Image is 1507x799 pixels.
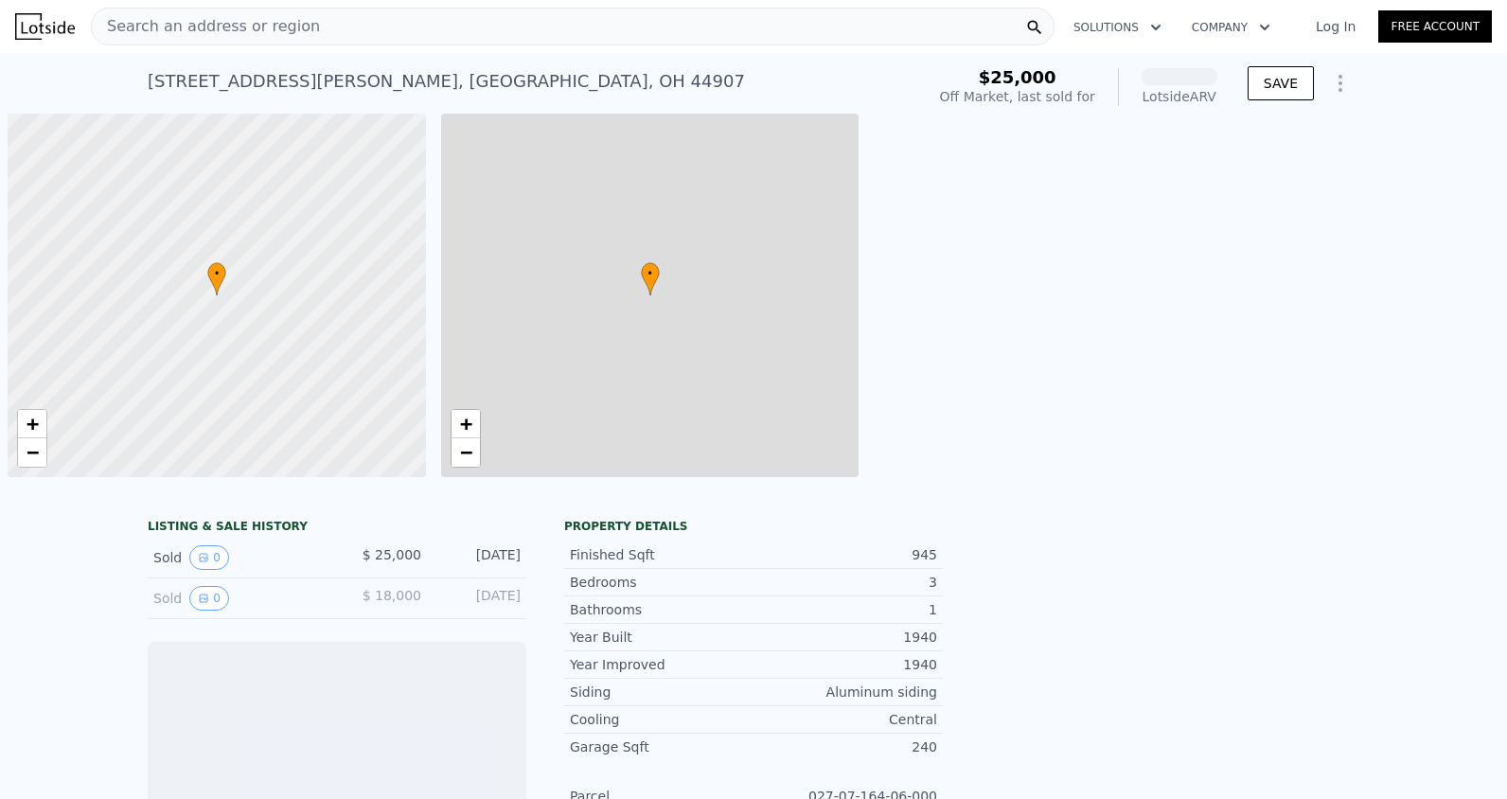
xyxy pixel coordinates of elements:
[459,412,471,435] span: +
[570,573,753,592] div: Bedrooms
[207,265,226,282] span: •
[459,440,471,464] span: −
[1058,10,1177,44] button: Solutions
[15,13,75,40] img: Lotside
[753,545,937,564] div: 945
[570,545,753,564] div: Finished Sqft
[753,655,937,674] div: 1940
[148,519,526,538] div: LISTING & SALE HISTORY
[641,265,660,282] span: •
[27,412,39,435] span: +
[753,737,937,756] div: 240
[436,586,521,611] div: [DATE]
[979,67,1056,87] span: $25,000
[18,410,46,438] a: Zoom in
[27,440,39,464] span: −
[753,683,937,701] div: Aluminum siding
[753,710,937,729] div: Central
[1177,10,1285,44] button: Company
[92,15,320,38] span: Search an address or region
[753,573,937,592] div: 3
[1248,66,1314,100] button: SAVE
[153,586,322,611] div: Sold
[570,628,753,647] div: Year Built
[452,438,480,467] a: Zoom out
[1378,10,1492,43] a: Free Account
[363,547,421,562] span: $ 25,000
[452,410,480,438] a: Zoom in
[1142,87,1217,106] div: Lotside ARV
[1321,64,1359,102] button: Show Options
[940,87,1095,106] div: Off Market, last sold for
[363,588,421,603] span: $ 18,000
[18,438,46,467] a: Zoom out
[189,586,229,611] button: View historical data
[570,600,753,619] div: Bathrooms
[570,655,753,674] div: Year Improved
[570,683,753,701] div: Siding
[153,545,322,570] div: Sold
[570,710,753,729] div: Cooling
[753,628,937,647] div: 1940
[641,262,660,295] div: •
[1293,17,1378,36] a: Log In
[148,68,745,95] div: [STREET_ADDRESS][PERSON_NAME] , [GEOGRAPHIC_DATA] , OH 44907
[564,519,943,534] div: Property details
[207,262,226,295] div: •
[189,545,229,570] button: View historical data
[570,737,753,756] div: Garage Sqft
[436,545,521,570] div: [DATE]
[753,600,937,619] div: 1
